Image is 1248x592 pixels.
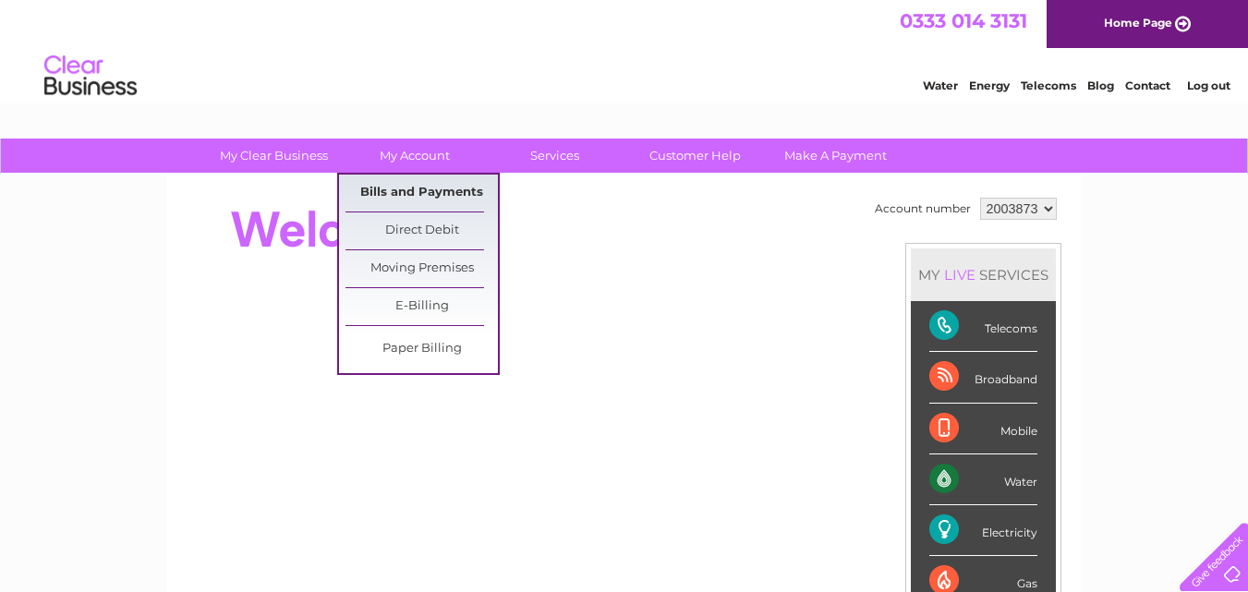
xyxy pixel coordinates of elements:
[1125,79,1170,92] a: Contact
[870,193,975,224] td: Account number
[929,404,1037,454] div: Mobile
[198,139,350,173] a: My Clear Business
[929,301,1037,352] div: Telecoms
[940,266,979,284] div: LIVE
[969,79,1010,92] a: Energy
[188,10,1061,90] div: Clear Business is a trading name of Verastar Limited (registered in [GEOGRAPHIC_DATA] No. 3667643...
[900,9,1027,32] a: 0333 014 3131
[43,48,138,104] img: logo.png
[338,139,491,173] a: My Account
[345,250,498,287] a: Moving Premises
[929,505,1037,556] div: Electricity
[929,352,1037,403] div: Broadband
[1021,79,1076,92] a: Telecoms
[345,175,498,211] a: Bills and Payments
[345,212,498,249] a: Direct Debit
[923,79,958,92] a: Water
[345,288,498,325] a: E-Billing
[619,139,771,173] a: Customer Help
[911,248,1056,301] div: MY SERVICES
[1187,79,1230,92] a: Log out
[345,331,498,368] a: Paper Billing
[1087,79,1114,92] a: Blog
[929,454,1037,505] div: Water
[759,139,912,173] a: Make A Payment
[479,139,631,173] a: Services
